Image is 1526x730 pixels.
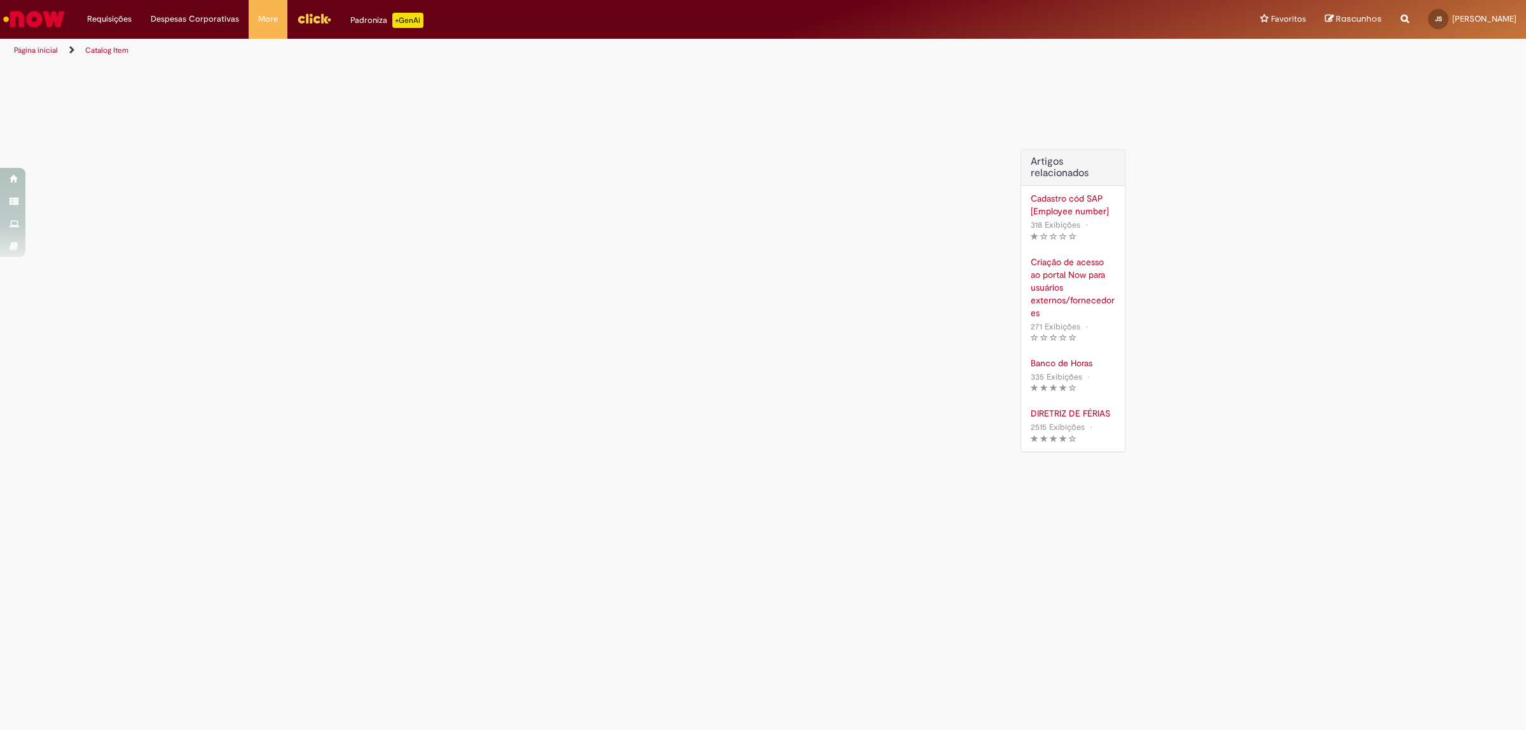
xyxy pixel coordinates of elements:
a: Banco de Horas [1031,357,1115,369]
span: • [1085,368,1092,385]
p: +GenAi [392,13,423,28]
span: [PERSON_NAME] [1452,13,1516,24]
img: click_logo_yellow_360x200.png [297,9,331,28]
span: More [258,13,278,25]
span: Requisições [87,13,132,25]
span: 271 Exibições [1031,321,1080,332]
a: Rascunhos [1325,13,1382,25]
span: • [1083,318,1090,335]
span: Despesas Corporativas [151,13,239,25]
span: Rascunhos [1336,13,1382,25]
span: JS [1435,15,1442,23]
span: • [1087,418,1095,436]
a: DIRETRIZ DE FÉRIAS [1031,407,1115,420]
a: Página inicial [14,45,58,55]
ul: Trilhas de página [10,39,1008,62]
span: • [1083,216,1090,233]
h3: Artigos relacionados [1031,156,1115,179]
img: ServiceNow [1,6,67,32]
a: Cadastro cód SAP [Employee number] [1031,192,1115,217]
span: 318 Exibições [1031,219,1080,230]
span: Favoritos [1271,13,1306,25]
span: 2515 Exibições [1031,422,1085,432]
a: Catalog Item [85,45,128,55]
div: Padroniza [350,13,423,28]
a: Criação de acesso ao portal Now para usuários externos/fornecedores [1031,256,1115,319]
span: 335 Exibições [1031,371,1082,382]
